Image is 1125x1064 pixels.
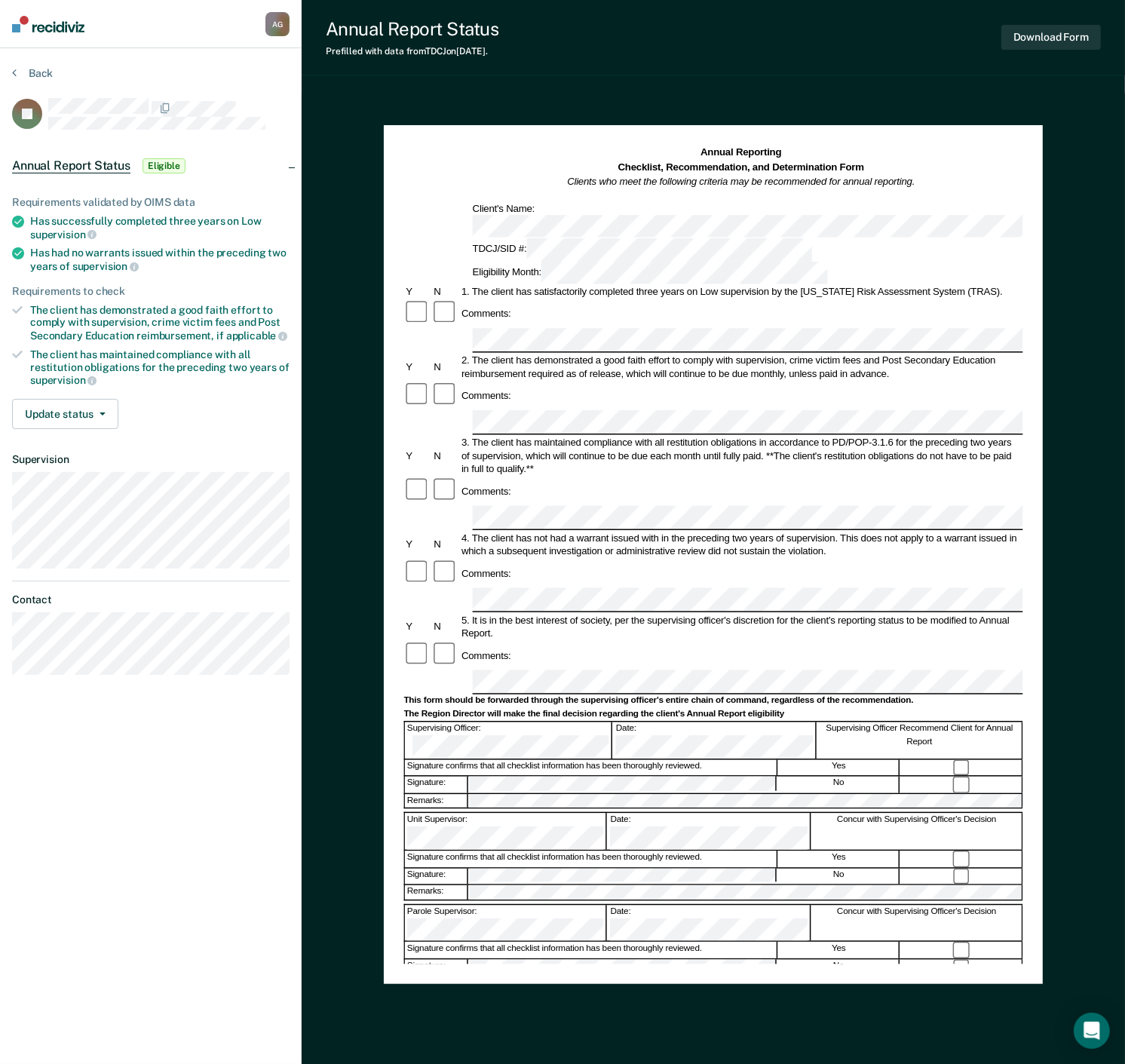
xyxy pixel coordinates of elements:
strong: Annual Reporting [700,146,781,158]
em: Clients who meet the following criteria may be recommended for annual reporting. [567,176,915,188]
div: Y [404,449,432,463]
div: Yes [779,759,900,776]
button: Update status [12,399,118,429]
span: Eligible [143,158,185,173]
div: N [431,360,459,374]
div: A G [265,12,290,36]
div: Annual Report Status [326,18,498,40]
div: Date: [614,722,816,759]
div: Comments: [459,484,513,498]
div: Remarks: [405,886,468,900]
div: No [778,959,900,976]
div: Signature: [405,777,468,794]
div: Signature: [405,959,468,976]
div: Concur with Supervising Officer's Decision [812,905,1023,941]
div: Has successfully completed three years on Low [30,215,290,241]
div: The client has maintained compliance with all restitution obligations for the preceding two years of [30,348,290,387]
div: Date: [608,905,811,941]
div: Concur with Supervising Officer's Decision [812,814,1023,850]
div: Remarks: [405,795,468,808]
div: Comments: [459,566,513,580]
div: Supervising Officer: [405,722,613,759]
div: Y [404,621,432,634]
span: supervision [30,228,97,241]
img: Recidiviz [12,16,84,32]
div: Comments: [459,389,513,403]
div: Yes [779,942,900,958]
div: Comments: [459,307,513,320]
div: Signature: [405,868,468,885]
span: applicable [226,330,287,342]
div: This form should be forwarded through the supervising officer's entire chain of command, regardle... [404,696,1023,707]
div: TDCJ/SID #: [471,238,814,261]
div: Date: [608,814,811,850]
div: Y [404,285,432,299]
span: supervision [30,374,97,386]
button: Download Form [1001,25,1101,50]
div: Has had no warrants issued within the preceding two years of [30,247,290,272]
div: 1. The client has satisfactorily completed three years on Low supervision by the [US_STATE] Risk ... [459,285,1022,299]
div: 4. The client has not had a warrant issued with in the preceding two years of supervision. This d... [459,532,1022,558]
div: N [431,285,459,299]
dt: Contact [12,593,290,606]
div: Eligibility Month: [471,261,829,284]
div: No [778,868,900,885]
button: AG [265,12,290,36]
div: Y [404,360,432,374]
div: Parole Supervisor: [405,905,607,941]
div: Signature confirms that all checklist information has been thoroughly reviewed. [405,942,777,958]
div: Prefilled with data from TDCJ on [DATE] . [326,46,498,57]
dt: Supervision [12,453,290,466]
div: N [431,449,459,463]
div: No [778,777,900,794]
div: Y [404,538,432,552]
strong: Checklist, Recommendation, and Determination Form [618,161,864,173]
div: Supervising Officer Recommend Client for Annual Report [817,722,1023,759]
span: Annual Report Status [12,158,130,173]
div: N [431,538,459,552]
div: Unit Supervisor: [405,814,607,850]
div: The client has demonstrated a good faith effort to comply with supervision, crime victim fees and... [30,304,290,342]
div: 2. The client has demonstrated a good faith effort to comply with supervision, crime victim fees ... [459,354,1022,380]
div: 3. The client has maintained compliance with all restitution obligations in accordance to PD/POP-... [459,436,1022,476]
div: Open Intercom Messenger [1074,1013,1110,1049]
button: Back [12,66,53,80]
div: Comments: [459,649,513,662]
span: supervision [72,260,139,272]
div: 5. It is in the best interest of society, per the supervising officer's discretion for the client... [459,614,1022,640]
div: Requirements validated by OIMS data [12,196,290,209]
div: Requirements to check [12,285,290,298]
div: Yes [779,851,900,867]
div: Signature confirms that all checklist information has been thoroughly reviewed. [405,851,777,867]
div: Signature confirms that all checklist information has been thoroughly reviewed. [405,759,777,776]
div: The Region Director will make the final decision regarding the client's Annual Report eligibility [404,709,1023,720]
div: N [431,621,459,634]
